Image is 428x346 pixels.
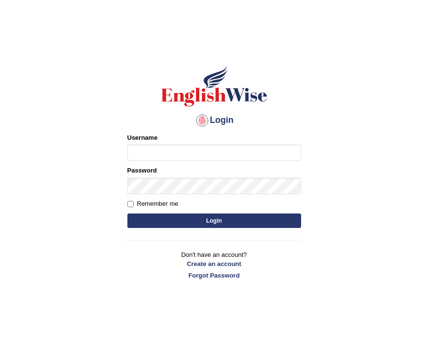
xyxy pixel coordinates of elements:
[127,201,134,207] input: Remember me
[127,250,301,280] p: Don't have an account?
[127,113,301,128] h4: Login
[127,133,158,142] label: Username
[127,213,301,228] button: Login
[127,271,301,280] a: Forgot Password
[127,259,301,268] a: Create an account
[127,166,157,175] label: Password
[159,65,269,108] img: Logo of English Wise sign in for intelligent practice with AI
[127,199,179,209] label: Remember me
